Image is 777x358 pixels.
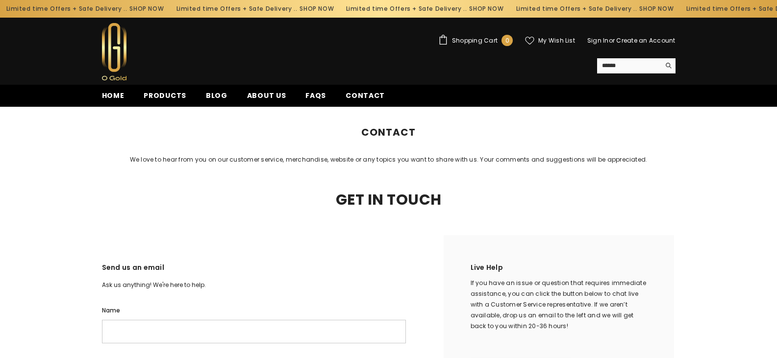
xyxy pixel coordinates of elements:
a: Products [134,90,196,107]
span: 0 [505,35,509,46]
a: Contact [336,90,395,107]
div: Limited time Offers + Safe Delivery .. [331,1,501,17]
span: Contact [346,91,385,100]
p: Ask us anything! We're here to help. [102,280,406,290]
h3: Send us an email [102,262,406,280]
span: FAQs [305,91,326,100]
img: Ogold Shop [102,23,126,80]
a: SHOP NOW [121,3,155,14]
span: Shopping Cart [452,38,498,44]
span: or [609,36,615,45]
button: Search [660,58,676,73]
a: My Wish List [525,36,575,45]
a: SHOP NOW [631,3,665,14]
a: Home [92,90,134,107]
a: Blog [196,90,237,107]
a: SHOP NOW [291,3,326,14]
span: My Wish List [538,38,575,44]
div: If you have an issue or question that requires immediate assistance, you can click the button bel... [471,278,647,332]
h2: Get In Touch [95,193,683,207]
a: About us [237,90,296,107]
span: Contact [390,107,416,118]
div: Limited time Offers + Safe Delivery .. [161,1,331,17]
div: Limited time Offers + Safe Delivery .. [501,1,672,17]
a: Shopping Cart [438,35,513,46]
a: FAQs [296,90,336,107]
a: Sign In [587,36,609,45]
a: SHOP NOW [461,3,495,14]
span: About us [247,91,286,100]
a: Home [361,107,379,118]
span: Blog [206,91,227,100]
h2: Live Help [471,262,647,278]
a: Create an Account [616,36,675,45]
summary: Search [597,58,676,73]
label: Name [102,305,406,316]
span: Home [102,91,125,100]
span: Products [144,91,186,100]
